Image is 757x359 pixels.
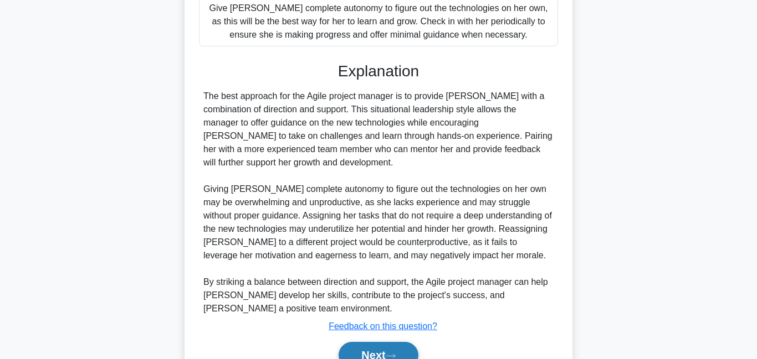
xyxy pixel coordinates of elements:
a: Feedback on this question? [329,321,437,331]
div: The best approach for the Agile project manager is to provide [PERSON_NAME] with a combination of... [203,90,554,315]
h3: Explanation [206,62,551,81]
